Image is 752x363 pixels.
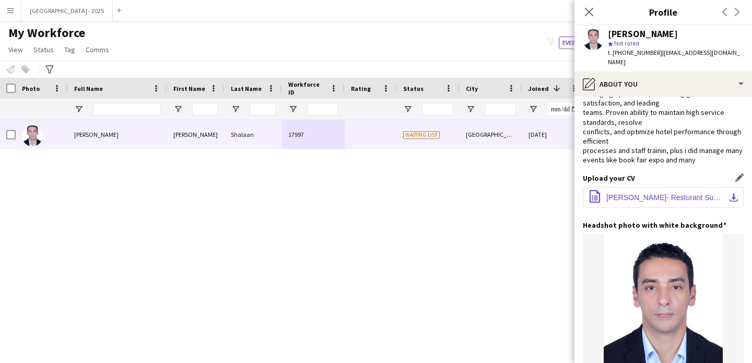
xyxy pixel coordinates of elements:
app-action-btn: Advanced filters [43,63,56,76]
h3: Headshot photo with white background [583,220,726,230]
button: Open Filter Menu [528,104,538,114]
button: [PERSON_NAME]- Resturant Supervisor.pdf [583,187,744,208]
span: City [466,85,478,92]
a: Tag [60,43,79,56]
button: [GEOGRAPHIC_DATA] - 2025 [21,1,113,21]
button: Open Filter Menu [403,104,413,114]
input: First Name Filter Input [192,103,218,115]
button: Open Filter Menu [466,104,475,114]
div: About you [574,72,752,97]
input: Status Filter Input [422,103,453,115]
span: View [8,45,23,54]
a: Status [29,43,58,56]
button: Open Filter Menu [74,104,84,114]
div: [PERSON_NAME] [167,120,225,149]
div: [PERSON_NAME] [608,29,678,39]
span: | [EMAIL_ADDRESS][DOMAIN_NAME] [608,49,740,66]
span: [PERSON_NAME]- Resturant Supervisor.pdf [606,193,724,202]
span: [PERSON_NAME] [74,131,119,138]
button: Everyone12,928 [559,37,614,49]
span: Comms [86,45,109,54]
img: Abdelhamed Shalaan [22,125,43,146]
span: Photo [22,85,40,92]
h3: Profile [574,5,752,19]
div: Shalaan [225,120,282,149]
div: [DATE] [522,120,585,149]
input: Workforce ID Filter Input [307,103,338,115]
input: Joined Filter Input [547,103,579,115]
input: Full Name Filter Input [93,103,161,115]
a: View [4,43,27,56]
h3: Upload your CV [583,173,635,183]
a: Comms [81,43,113,56]
span: Waiting list [403,131,440,139]
input: Last Name Filter Input [250,103,276,115]
div: 17997 [282,120,345,149]
button: Open Filter Menu [288,104,298,114]
button: Open Filter Menu [231,104,240,114]
span: Workforce ID [288,80,326,96]
span: Not rated [614,39,639,47]
span: First Name [173,85,205,92]
span: Tag [64,45,75,54]
span: Rating [351,85,371,92]
span: Status [33,45,54,54]
span: t. [PHONE_NUMBER] [608,49,662,56]
span: Joined [528,85,549,92]
div: Experienced with six years of expertise in managing operations, enhancing guest satisfaction, and... [583,79,744,165]
span: My Workforce [8,25,85,41]
span: Full Name [74,85,103,92]
button: Open Filter Menu [173,104,183,114]
span: Last Name [231,85,262,92]
span: Status [403,85,424,92]
div: [GEOGRAPHIC_DATA] [460,120,522,149]
input: City Filter Input [485,103,516,115]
